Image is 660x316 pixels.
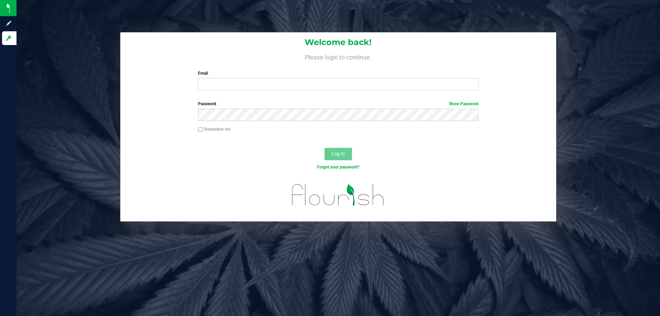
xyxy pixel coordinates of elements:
[5,35,12,42] inline-svg: Log in
[198,126,230,132] label: Remember me
[324,148,352,160] button: Log In
[198,70,478,76] label: Email
[317,165,360,170] a: Forgot your password?
[120,38,556,47] h1: Welcome back!
[449,101,478,106] a: Show Password
[120,52,556,61] h4: Please login to continue.
[198,127,203,132] input: Remember me
[284,177,393,213] img: flourish_logo.svg
[198,101,216,106] span: Password
[331,151,345,156] span: Log In
[5,20,12,27] inline-svg: Sign up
